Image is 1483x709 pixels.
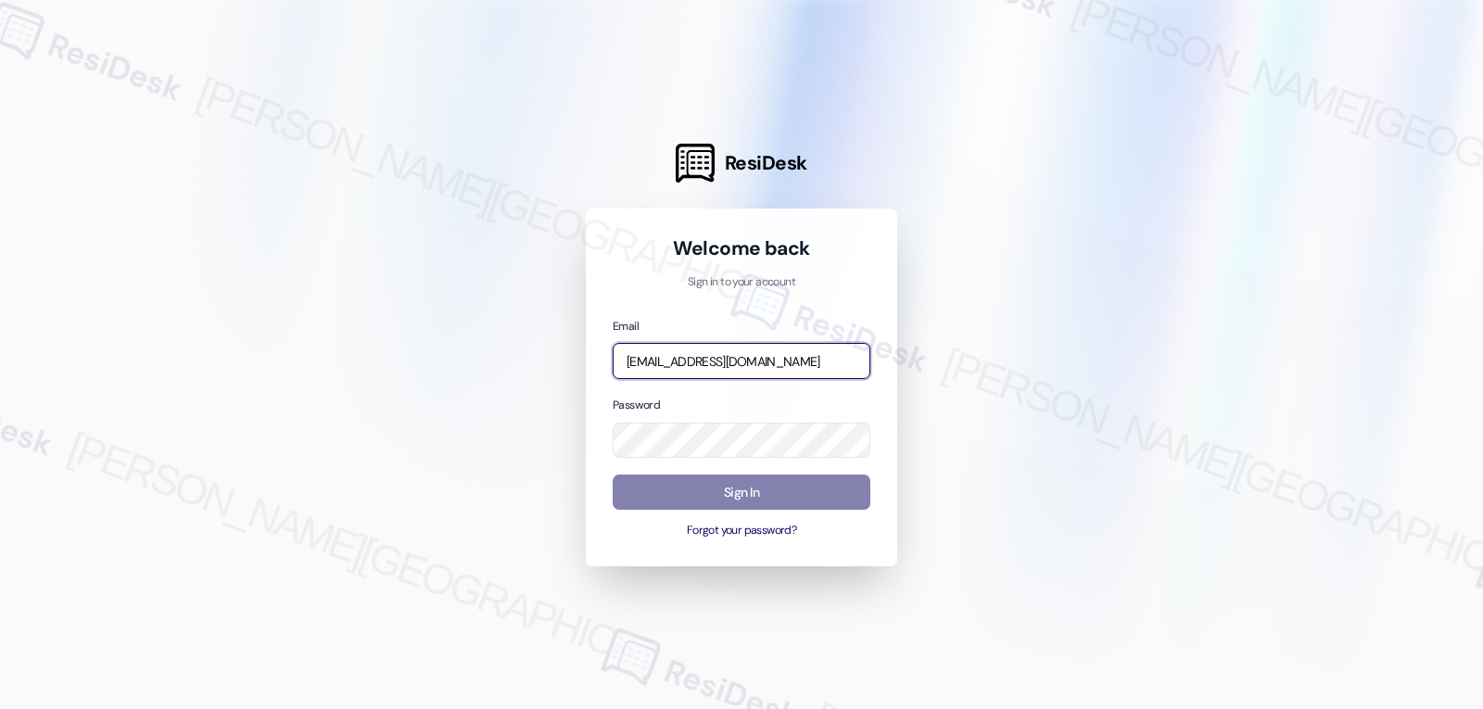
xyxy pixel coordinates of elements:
p: Sign in to your account [613,274,870,291]
label: Email [613,319,639,334]
label: Password [613,398,660,412]
input: name@example.com [613,343,870,379]
button: Forgot your password? [613,523,870,539]
img: ResiDesk Logo [676,144,715,183]
h1: Welcome back [613,235,870,261]
span: ResiDesk [725,150,807,176]
button: Sign In [613,475,870,511]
